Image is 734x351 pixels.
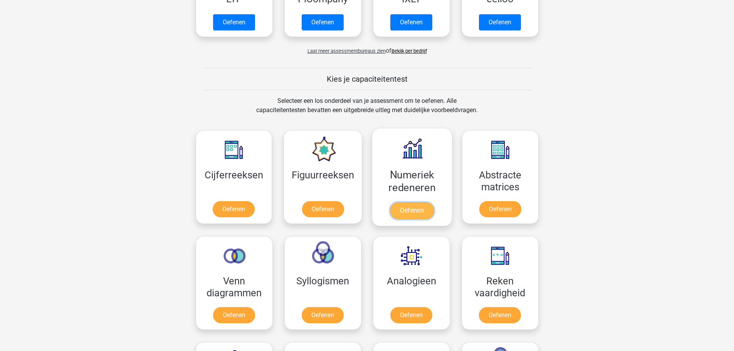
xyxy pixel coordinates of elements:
a: Oefenen [302,14,344,30]
div: Selecteer een los onderdeel van je assessment om te oefenen. Alle capaciteitentesten bevatten een... [249,96,485,124]
a: Oefenen [302,307,344,323]
a: Bekijk per bedrijf [391,48,427,54]
a: Oefenen [213,201,255,217]
span: Laat meer assessmentbureaus zien [307,48,386,54]
div: of [190,40,544,55]
a: Oefenen [479,201,521,217]
a: Oefenen [213,307,255,323]
a: Oefenen [302,201,344,217]
a: Oefenen [390,307,432,323]
h5: Kies je capaciteitentest [203,74,532,84]
a: Oefenen [479,307,521,323]
a: Oefenen [390,202,434,219]
a: Oefenen [213,14,255,30]
a: Oefenen [390,14,432,30]
a: Oefenen [479,14,521,30]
